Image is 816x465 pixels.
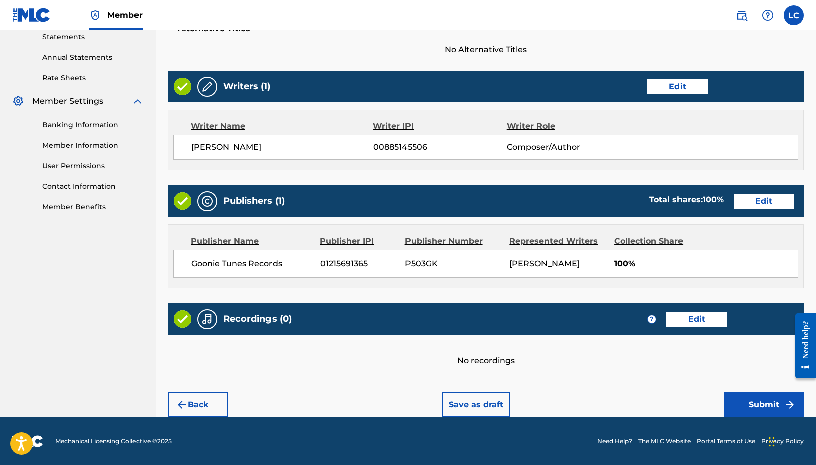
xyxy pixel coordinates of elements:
[12,95,24,107] img: Member Settings
[12,8,51,22] img: MLC Logo
[89,9,101,21] img: Top Rightsholder
[373,141,507,153] span: 00885145506
[638,437,691,446] a: The MLC Website
[597,437,632,446] a: Need Help?
[507,141,628,153] span: Composer/Author
[509,259,580,268] span: [PERSON_NAME]
[42,140,144,151] a: Member Information
[32,95,103,107] span: Member Settings
[174,192,191,210] img: Valid
[174,310,191,328] img: Valid
[373,120,506,132] div: Writer IPI
[42,202,144,212] a: Member Benefits
[168,44,804,56] span: No Alternative Titles
[42,73,144,83] a: Rate Sheets
[442,392,510,417] button: Save as draft
[42,161,144,171] a: User Permissions
[784,399,796,411] img: f7272a7cc735f4ea7f67.svg
[769,427,775,457] div: Drag
[42,120,144,130] a: Banking Information
[320,235,397,247] div: Publisher IPI
[647,79,708,94] button: Edit
[649,194,724,206] div: Total shares:
[191,258,313,270] span: Goonie Tunes Records
[55,437,172,446] span: Mechanical Licensing Collective © 2025
[507,120,628,132] div: Writer Role
[201,81,213,93] img: Writers
[42,32,144,42] a: Statements
[223,81,270,92] h5: Writers (1)
[405,235,502,247] div: Publisher Number
[168,335,804,367] div: No recordings
[223,313,292,325] h5: Recordings (0)
[509,235,607,247] div: Represented Writers
[176,399,188,411] img: 7ee5dd4eb1f8a8e3ef2f.svg
[42,181,144,192] a: Contact Information
[666,312,727,327] button: Edit
[107,9,143,21] span: Member
[766,417,816,465] iframe: Chat Widget
[734,194,794,209] button: Edit
[784,5,804,25] div: User Menu
[758,5,778,25] div: Help
[191,141,373,153] span: [PERSON_NAME]
[131,95,144,107] img: expand
[788,303,816,389] iframe: Resource Center
[201,195,213,207] img: Publishers
[762,9,774,21] img: help
[191,235,312,247] div: Publisher Name
[697,437,755,446] a: Portal Terms of Use
[174,78,191,95] img: Valid
[42,52,144,63] a: Annual Statements
[648,315,656,323] span: ?
[12,435,43,447] img: logo
[703,195,724,204] span: 100 %
[736,9,748,21] img: search
[191,120,373,132] div: Writer Name
[168,392,228,417] button: Back
[223,195,285,207] h5: Publishers (1)
[320,258,397,270] span: 01215691365
[724,392,804,417] button: Submit
[614,258,798,270] span: 100%
[761,437,804,446] a: Privacy Policy
[614,235,706,247] div: Collection Share
[201,313,213,325] img: Recordings
[732,5,752,25] a: Public Search
[405,258,502,270] span: P503GK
